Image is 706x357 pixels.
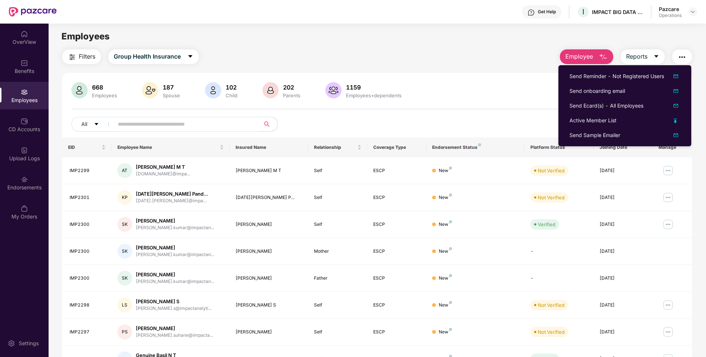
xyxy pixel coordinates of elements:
[525,265,593,292] td: -
[136,271,214,278] div: [PERSON_NAME]
[136,305,212,312] div: [PERSON_NAME].s@impactanalyti...
[94,122,99,127] span: caret-down
[117,271,132,286] div: SK
[569,102,643,110] div: Send Ecard(s) - All Employees
[592,8,643,15] div: IMPACT BIG DATA ANALYSIS PRIVATE LIMITED
[600,248,647,255] div: [DATE]
[569,116,617,125] div: Active Member List
[112,137,230,157] th: Employee Name
[282,92,302,98] div: Parents
[439,275,452,282] div: New
[671,87,680,95] img: dropDownIcon
[671,101,680,110] img: dropDownIcon
[236,329,303,336] div: [PERSON_NAME]
[373,167,420,174] div: ESCP
[71,82,88,98] img: svg+xml;base64,PHN2ZyB4bWxucz0iaHR0cDovL3d3dy53My5vcmcvMjAwMC9zdmciIHhtbG5zOnhsaW5rPSJodHRwOi8vd3...
[91,92,119,98] div: Employees
[136,244,214,251] div: [PERSON_NAME]
[530,144,587,150] div: Platform Status
[21,205,28,212] img: svg+xml;base64,PHN2ZyBpZD0iTXlfT3JkZXJzIiBkYXRhLW5hbWU9Ik15IE9yZGVycyIgeG1sbnM9Imh0dHA6Ly93d3cudz...
[662,326,674,338] img: manageButton
[582,7,584,16] span: I
[117,298,132,312] div: LS
[449,247,452,250] img: svg+xml;base64,PHN2ZyB4bWxucz0iaHR0cDovL3d3dy53My5vcmcvMjAwMC9zdmciIHdpZHRoPSI4IiBoZWlnaHQ9IjgiIH...
[560,49,613,64] button: Employee
[314,167,361,174] div: Self
[236,248,303,255] div: [PERSON_NAME]
[136,325,213,332] div: [PERSON_NAME]
[21,118,28,125] img: svg+xml;base64,PHN2ZyBpZD0iQ0RfQWNjb3VudHMiIGRhdGEtbmFtZT0iQ0QgQWNjb3VudHMiIHhtbG5zPSJodHRwOi8vd3...
[345,92,403,98] div: Employees+dependents
[136,164,190,171] div: [PERSON_NAME] M T
[117,325,132,339] div: PS
[314,248,361,255] div: Mother
[525,238,593,265] td: -
[600,275,647,282] div: [DATE]
[600,194,647,201] div: [DATE]
[690,9,696,15] img: svg+xml;base64,PHN2ZyBpZD0iRHJvcGRvd24tMzJ4MzIiIHhtbG5zPSJodHRwOi8vd3d3LnczLm9yZy8yMDAwL3N2ZyIgd2...
[117,190,132,205] div: KP
[262,82,279,98] img: svg+xml;base64,PHN2ZyB4bWxucz0iaHR0cDovL3d3dy53My5vcmcvMjAwMC9zdmciIHhtbG5zOnhsaW5rPSJodHRwOi8vd3...
[600,329,647,336] div: [DATE]
[260,121,274,127] span: search
[161,84,181,91] div: 187
[449,328,452,331] img: svg+xml;base64,PHN2ZyB4bWxucz0iaHR0cDovL3d3dy53My5vcmcvMjAwMC9zdmciIHdpZHRoPSI4IiBoZWlnaHQ9IjgiIH...
[600,221,647,228] div: [DATE]
[439,248,452,255] div: New
[62,137,112,157] th: EID
[538,194,565,201] div: Not Verified
[81,120,87,128] span: All
[439,302,452,309] div: New
[17,340,41,347] div: Settings
[260,117,278,132] button: search
[21,176,28,183] img: svg+xml;base64,PHN2ZyBpZD0iRW5kb3JzZW1lbnRzIiB4bWxucz0iaHR0cDovL3d3dy53My5vcmcvMjAwMC9zdmciIHdpZH...
[439,221,452,228] div: New
[21,147,28,154] img: svg+xml;base64,PHN2ZyBpZD0iVXBsb2FkX0xvZ3MiIGRhdGEtbmFtZT0iVXBsb2FkIExvZ3MiIHhtbG5zPSJodHRwOi8vd3...
[432,144,519,150] div: Endorsement Status
[308,137,367,157] th: Relationship
[117,244,132,259] div: SK
[314,144,356,150] span: Relationship
[538,328,565,336] div: Not Verified
[662,218,674,230] img: manageButton
[62,49,101,64] button: Filters
[9,7,57,17] img: New Pazcare Logo
[599,53,608,62] img: svg+xml;base64,PHN2ZyB4bWxucz0iaHR0cDovL3d3dy53My5vcmcvMjAwMC9zdmciIHhtbG5zOnhsaW5rPSJodHRwOi8vd3...
[325,82,342,98] img: svg+xml;base64,PHN2ZyB4bWxucz0iaHR0cDovL3d3dy53My5vcmcvMjAwMC9zdmciIHhtbG5zOnhsaW5rPSJodHRwOi8vd3...
[21,30,28,38] img: svg+xml;base64,PHN2ZyBpZD0iSG9tZSIgeG1sbnM9Imh0dHA6Ly93d3cudzMub3JnLzIwMDAvc3ZnIiB3aWR0aD0iMjAiIG...
[136,171,190,178] div: [DOMAIN_NAME]@impa...
[600,167,647,174] div: [DATE]
[538,9,556,15] div: Get Help
[527,9,535,16] img: svg+xml;base64,PHN2ZyBpZD0iSGVscC0zMngzMiIgeG1sbnM9Imh0dHA6Ly93d3cudzMub3JnLzIwMDAvc3ZnIiB3aWR0aD...
[565,52,593,61] span: Employee
[373,302,420,309] div: ESCP
[671,72,680,81] img: dropDownIcon
[236,221,303,228] div: [PERSON_NAME]
[187,53,193,60] span: caret-down
[70,221,106,228] div: IMP2300
[224,92,239,98] div: Child
[538,301,565,309] div: Not Verified
[626,52,647,61] span: Reports
[282,84,302,91] div: 202
[449,167,452,169] img: svg+xml;base64,PHN2ZyB4bWxucz0iaHR0cDovL3d3dy53My5vcmcvMjAwMC9zdmciIHdpZHRoPSI4IiBoZWlnaHQ9IjgiIH...
[653,53,659,60] span: caret-down
[70,248,106,255] div: IMP2300
[161,92,181,98] div: Spouse
[91,84,119,91] div: 668
[538,221,555,228] div: Verified
[117,217,132,232] div: SK
[569,131,620,139] div: Send Sample Emailer
[236,302,303,309] div: [PERSON_NAME] S
[345,84,403,91] div: 1159
[236,275,303,282] div: [PERSON_NAME]
[373,248,420,255] div: ESCP
[449,301,452,304] img: svg+xml;base64,PHN2ZyB4bWxucz0iaHR0cDovL3d3dy53My5vcmcvMjAwMC9zdmciIHdpZHRoPSI4IiBoZWlnaHQ9IjgiIH...
[314,302,361,309] div: Self
[439,329,452,336] div: New
[114,52,181,61] span: Group Health Insurance
[136,224,214,231] div: [PERSON_NAME].kumar@impactan...
[68,144,100,150] span: EID
[61,31,110,42] span: Employees
[662,165,674,176] img: manageButton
